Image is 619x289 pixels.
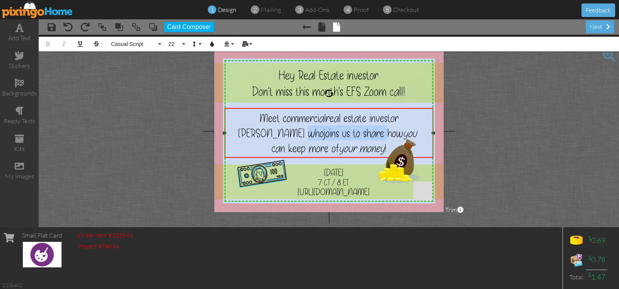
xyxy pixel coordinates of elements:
button: Underline (Ctrl+U) [73,37,87,51]
span: Casual Script [110,41,157,48]
div: Order item #135593 [78,231,133,240]
div: 2.2.0-462 [2,282,22,289]
img: pixingo logo [2,1,73,18]
button: Card Composer [164,22,214,32]
span: your money [339,141,385,156]
div: Project #74934 [78,242,133,251]
img: 20250910-202038-6150c5c22fec-1000.png [375,139,422,184]
span: real estate investor [PERSON_NAME] who [238,111,398,141]
button: Colors [205,37,219,51]
span: 5 [386,5,389,14]
button: Align [221,37,236,51]
button: Casual Script [107,37,163,51]
img: points-icon.png [569,233,584,248]
span: can keep more of ! [272,141,386,156]
td: Total: [567,270,586,284]
span: [DATE] [324,167,343,178]
span: Meet commercial [260,111,326,126]
img: create-your-own-landscape.jpg [23,242,62,267]
span: Trim [445,206,463,214]
span: add-ons [305,6,329,14]
span: joins us to share how [324,126,420,141]
button: Strikethrough (Ctrl+S) [89,37,104,51]
button: 22 [164,37,187,51]
span: 2 [253,5,257,14]
span: Hey Real Estate investor [279,67,378,83]
div: next [586,20,614,33]
span: checkout [393,6,419,14]
img: expense-icon.png [569,252,584,268]
sup: $ [588,271,591,278]
span: 4 [346,5,350,14]
sup: $ [588,235,591,241]
button: Feedback [581,3,615,17]
span: [URL][DOMAIN_NAME] [298,185,369,197]
span: 1 [210,5,214,14]
button: Line Height [188,37,203,51]
span: proof [354,6,369,14]
button: Mail Merge [239,37,254,51]
span: design [218,6,236,14]
span: Don't miss this month's EFS Zoom call! [252,83,405,100]
td: 1.47 [586,270,607,284]
span: mailing [261,6,281,14]
span: 22 [168,41,181,48]
span: 7 CT / 8 ET [318,177,349,188]
span: 3 [298,5,301,14]
button: Bold (Ctrl+B) [40,37,55,51]
sup: $ [588,254,591,261]
button: Italic (Ctrl+I) [56,37,71,51]
span: you [403,126,417,141]
div: Small Flat Card [22,231,62,240]
td: 0.78 [586,250,607,270]
img: 20250910-202035-75ea46ee389d-1000.png [236,158,288,189]
td: 0.69 [586,231,607,250]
